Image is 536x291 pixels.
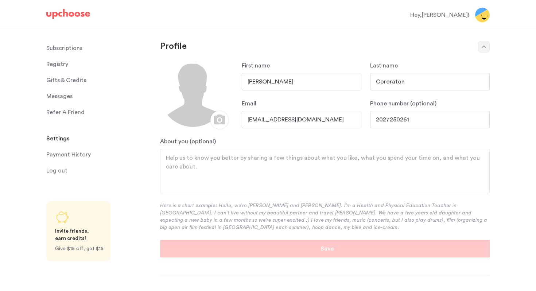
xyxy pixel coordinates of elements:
p: Subscriptions [46,41,82,55]
span: Messages [46,89,73,104]
p: Last name [370,61,490,70]
span: Log out [46,163,67,178]
a: Share UpChoose [46,201,110,261]
p: Refer A Friend [46,105,85,120]
span: Registry [46,57,68,71]
a: Subscriptions [46,41,151,55]
p: Here is a short example: Hello, we’re [PERSON_NAME] and [PERSON_NAME]. I'm a Health and Physical ... [160,202,490,231]
p: First name [242,61,361,70]
p: Email [242,99,361,108]
a: Settings [46,131,151,146]
img: UpChoose [46,9,90,19]
a: Registry [46,57,151,71]
span: Settings [46,131,70,146]
span: Gifts & Credits [46,73,86,88]
p: Save [321,244,334,253]
a: Refer A Friend [46,105,151,120]
a: Log out [46,163,151,178]
div: Hey, [PERSON_NAME] ! [410,11,469,19]
a: UpChoose [46,9,90,22]
a: Messages [46,89,151,104]
a: Gifts & Credits [46,73,151,88]
p: Payment History [46,147,91,162]
p: Phone number (optional) [370,99,490,108]
p: About you (optional) [160,137,490,146]
p: Profile [160,41,471,53]
button: Save [160,240,494,257]
a: Payment History [46,147,151,162]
